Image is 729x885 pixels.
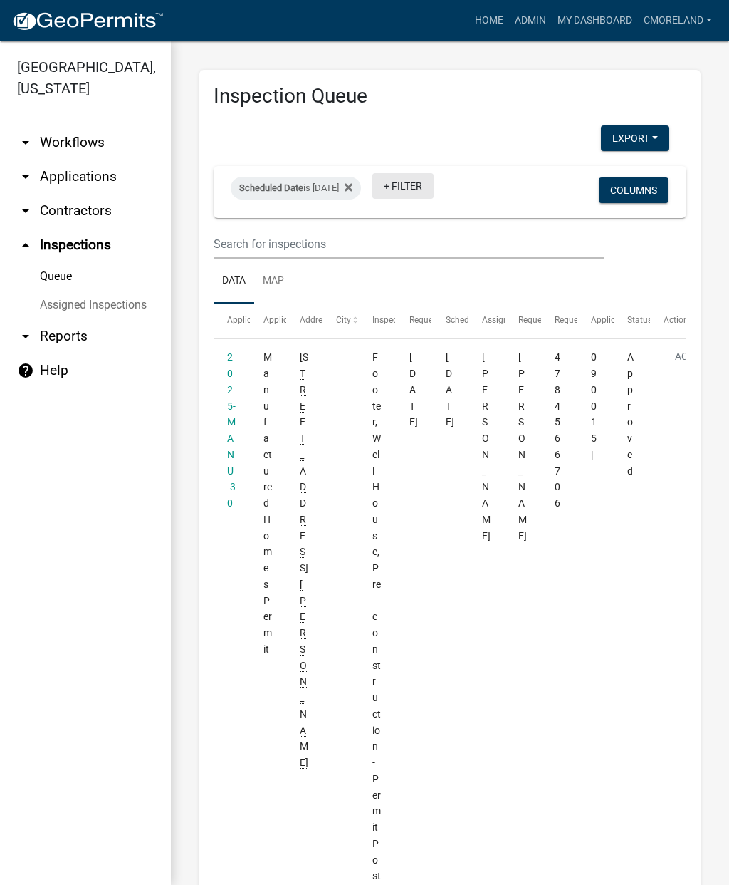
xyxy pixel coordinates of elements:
input: Search for inspections [214,229,604,259]
span: Approved [627,351,634,476]
span: Inspection Type [372,315,433,325]
span: 573 OLD COPELAN RD [300,351,308,769]
datatable-header-cell: Application Description [577,304,614,338]
span: Actions [664,315,693,325]
datatable-header-cell: Requestor Name [505,304,541,338]
i: arrow_drop_down [17,168,34,185]
span: Manufactured Homes Permit [263,351,272,655]
div: [DATE] [446,349,455,430]
span: 090 015 | [591,351,597,460]
a: Home [469,7,509,34]
span: Requestor Name [518,315,582,325]
button: Export [601,125,669,151]
i: arrow_drop_down [17,202,34,219]
datatable-header-cell: Scheduled Time [431,304,468,338]
datatable-header-cell: Actions [650,304,686,338]
a: cmoreland [638,7,718,34]
a: Map [254,259,293,304]
span: Cedrick Moreland [518,351,527,541]
datatable-header-cell: Assigned Inspector [468,304,504,338]
datatable-header-cell: Application [214,304,250,338]
a: Data [214,259,254,304]
i: help [17,362,34,379]
span: 08/18/2025 [409,351,418,428]
span: Status [627,315,652,325]
span: Requestor Phone [555,315,620,325]
a: 2025-MANU-30 [227,351,236,509]
button: Action [664,349,722,385]
h3: Inspection Queue [214,84,686,108]
i: arrow_drop_down [17,328,34,345]
datatable-header-cell: Status [614,304,650,338]
datatable-header-cell: Address [286,304,322,338]
datatable-header-cell: Application Type [250,304,286,338]
a: My Dashboard [552,7,638,34]
button: Columns [599,177,668,203]
span: Application Type [263,315,328,325]
datatable-header-cell: City [322,304,359,338]
span: Application [227,315,271,325]
a: Admin [509,7,552,34]
div: is [DATE] [231,177,361,200]
datatable-header-cell: Requestor Phone [541,304,577,338]
datatable-header-cell: Requested Date [395,304,431,338]
span: Application Description [591,315,681,325]
i: arrow_drop_up [17,237,34,254]
span: Scheduled Date [239,182,303,193]
span: 4784566706 [555,351,560,509]
i: arrow_drop_down [17,134,34,151]
span: City [336,315,351,325]
span: Cedrick Moreland [482,351,491,541]
span: Assigned Inspector [482,315,555,325]
span: Requested Date [409,315,469,325]
span: Address [300,315,331,325]
datatable-header-cell: Inspection Type [359,304,395,338]
span: Scheduled Time [446,315,507,325]
a: + Filter [372,173,434,199]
